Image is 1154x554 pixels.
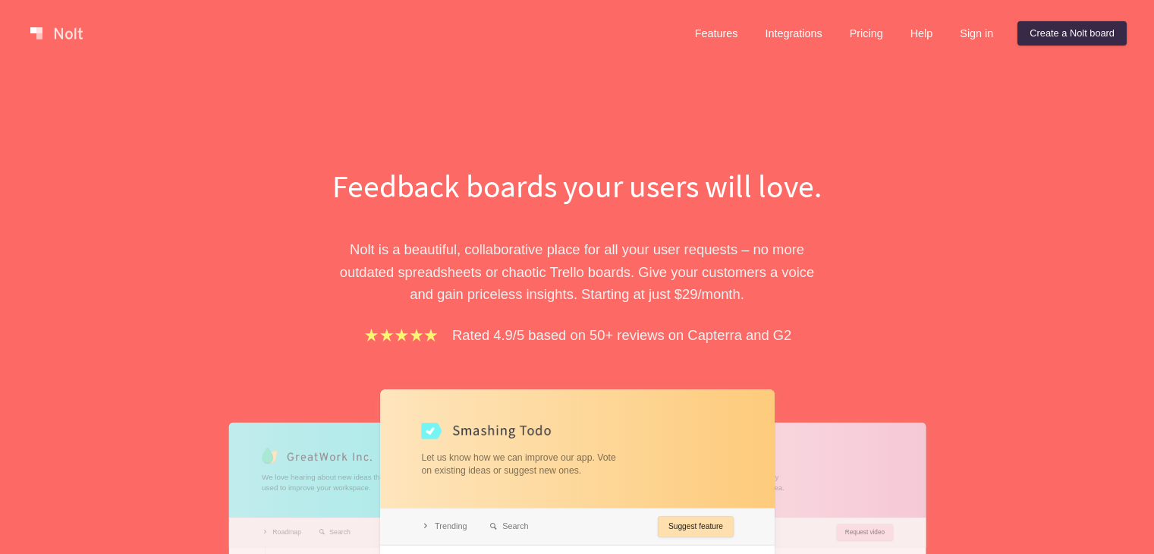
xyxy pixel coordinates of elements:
a: Sign in [948,21,1005,46]
h1: Feedback boards your users will love. [316,164,839,208]
p: Rated 4.9/5 based on 50+ reviews on Capterra and G2 [452,324,791,346]
a: Help [898,21,945,46]
p: Nolt is a beautiful, collaborative place for all your user requests – no more outdated spreadshee... [316,238,839,305]
a: Pricing [838,21,895,46]
a: Features [683,21,750,46]
a: Integrations [753,21,834,46]
img: stars.b067e34983.png [363,326,440,344]
a: Create a Nolt board [1017,21,1127,46]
